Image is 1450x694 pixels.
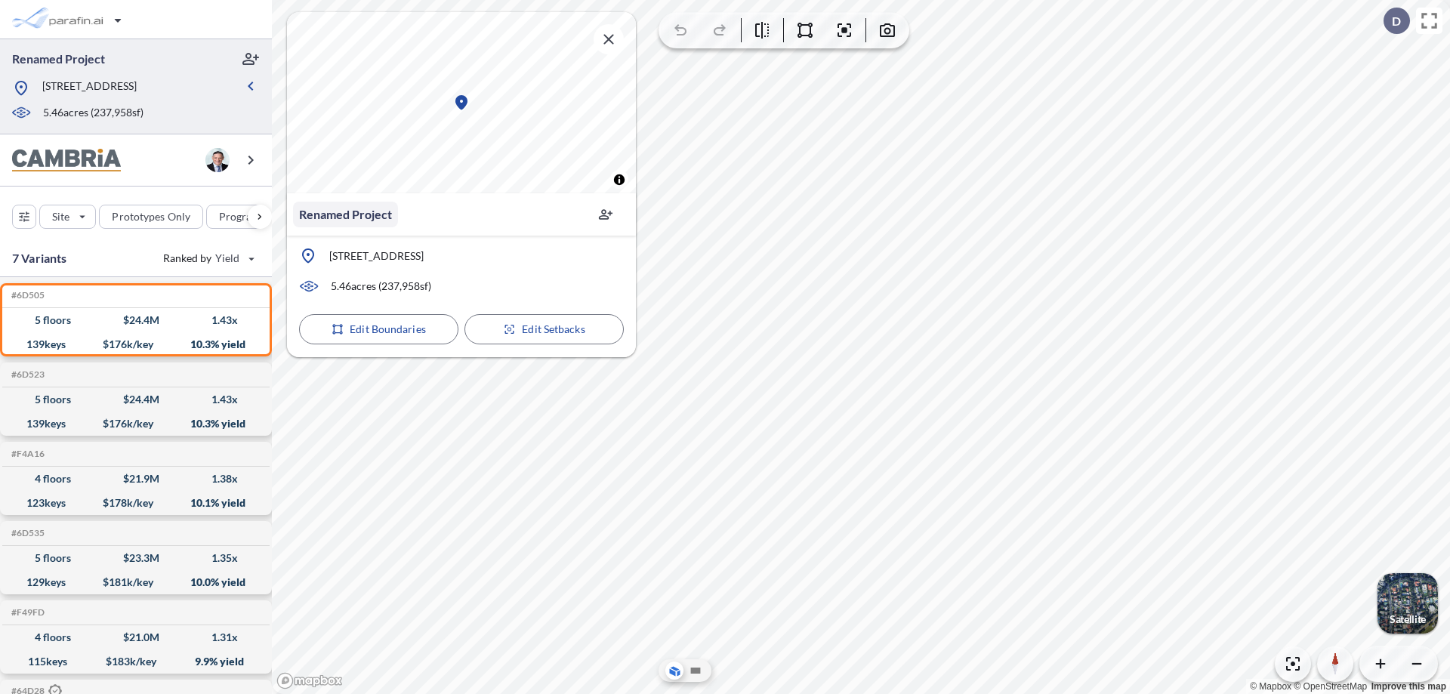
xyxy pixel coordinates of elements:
[350,322,426,337] p: Edit Boundaries
[1371,681,1446,692] a: Improve this map
[215,251,240,266] span: Yield
[8,449,45,459] h5: Click to copy the code
[12,249,67,267] p: 7 Variants
[39,205,96,229] button: Site
[52,209,69,224] p: Site
[8,528,45,538] h5: Click to copy the code
[8,290,45,301] h5: Click to copy the code
[12,51,105,67] p: Renamed Project
[331,279,431,294] p: 5.46 acres ( 237,958 sf)
[452,94,470,112] div: Map marker
[686,662,705,680] button: Site Plan
[299,314,458,344] button: Edit Boundaries
[99,205,203,229] button: Prototypes Only
[1294,681,1367,692] a: OpenStreetMap
[205,148,230,172] img: user logo
[299,205,392,224] p: Renamed Project
[464,314,624,344] button: Edit Setbacks
[329,248,424,264] p: [STREET_ADDRESS]
[151,246,264,270] button: Ranked by Yield
[1377,573,1438,634] button: Switcher ImageSatellite
[1250,681,1291,692] a: Mapbox
[1390,613,1426,625] p: Satellite
[12,149,121,172] img: BrandImage
[206,205,288,229] button: Program
[1377,573,1438,634] img: Switcher Image
[219,209,261,224] p: Program
[522,322,585,337] p: Edit Setbacks
[615,171,624,188] span: Toggle attribution
[112,209,190,224] p: Prototypes Only
[276,672,343,689] a: Mapbox homepage
[43,105,143,122] p: 5.46 acres ( 237,958 sf)
[8,607,45,618] h5: Click to copy the code
[1392,14,1401,28] p: D
[610,171,628,189] button: Toggle attribution
[665,662,683,680] button: Aerial View
[287,12,636,193] canvas: Map
[42,79,137,97] p: [STREET_ADDRESS]
[8,369,45,380] h5: Click to copy the code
